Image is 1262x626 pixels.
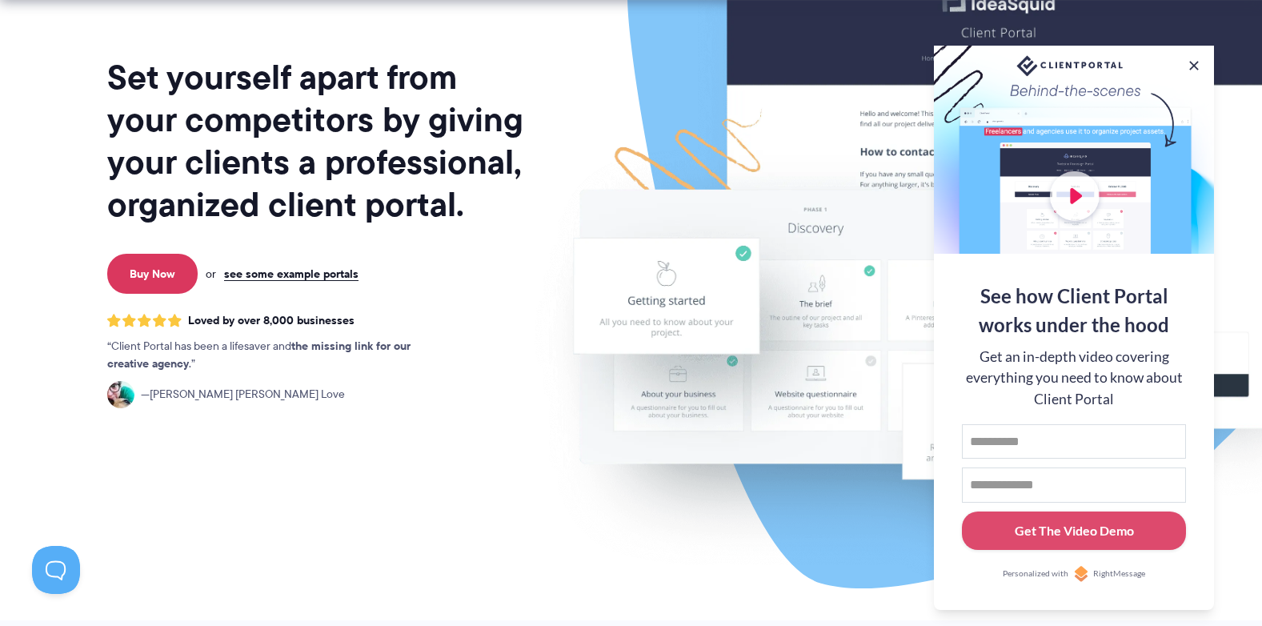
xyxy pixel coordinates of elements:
[1003,568,1068,580] span: Personalized with
[32,546,80,594] iframe: Toggle Customer Support
[206,267,216,281] span: or
[107,254,198,294] a: Buy Now
[107,56,527,226] h1: Set yourself apart from your competitors by giving your clients a professional, organized client ...
[224,267,359,281] a: see some example portals
[962,512,1186,551] button: Get The Video Demo
[141,386,345,403] span: [PERSON_NAME] [PERSON_NAME] Love
[962,282,1186,339] div: See how Client Portal works under the hood
[107,338,443,373] p: Client Portal has been a lifesaver and .
[188,314,355,327] span: Loved by over 8,000 businesses
[962,566,1186,582] a: Personalized withRightMessage
[962,347,1186,410] div: Get an in-depth video covering everything you need to know about Client Portal
[1073,566,1089,582] img: Personalized with RightMessage
[107,337,411,372] strong: the missing link for our creative agency
[1093,568,1145,580] span: RightMessage
[1015,521,1134,540] div: Get The Video Demo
